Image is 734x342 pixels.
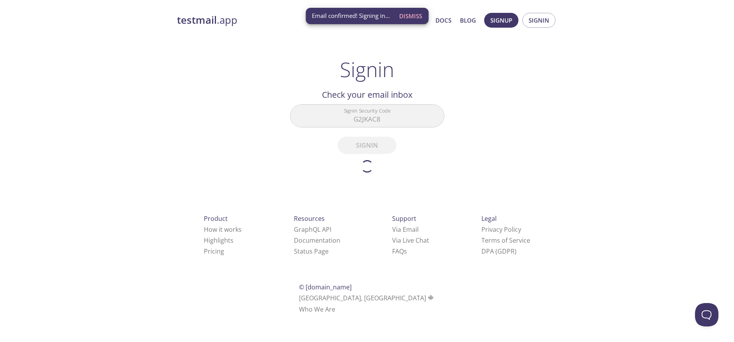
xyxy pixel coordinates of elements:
[299,305,335,314] a: Who We Are
[481,225,521,234] a: Privacy Policy
[484,13,518,28] button: Signup
[299,283,352,291] span: © [DOMAIN_NAME]
[340,58,394,81] h1: Signin
[294,214,325,223] span: Resources
[294,247,329,256] a: Status Page
[435,15,451,25] a: Docs
[177,14,360,27] a: testmail.app
[294,225,331,234] a: GraphQL API
[460,15,476,25] a: Blog
[392,247,407,256] a: FAQ
[404,247,407,256] span: s
[204,214,228,223] span: Product
[695,303,718,326] iframe: Help Scout Beacon - Open
[396,9,425,23] button: Dismiss
[529,15,549,25] span: Signin
[392,214,416,223] span: Support
[392,236,429,245] a: Via Live Chat
[481,236,530,245] a: Terms of Service
[392,225,419,234] a: Via Email
[290,88,444,101] h2: Check your email inbox
[481,247,516,256] a: DPA (GDPR)
[204,225,242,234] a: How it works
[294,236,340,245] a: Documentation
[312,12,390,20] span: Email confirmed! Signing in...
[399,11,422,21] span: Dismiss
[204,236,233,245] a: Highlights
[481,214,497,223] span: Legal
[177,13,217,27] strong: testmail
[204,247,224,256] a: Pricing
[490,15,512,25] span: Signup
[522,13,555,28] button: Signin
[299,294,435,302] span: [GEOGRAPHIC_DATA], [GEOGRAPHIC_DATA]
